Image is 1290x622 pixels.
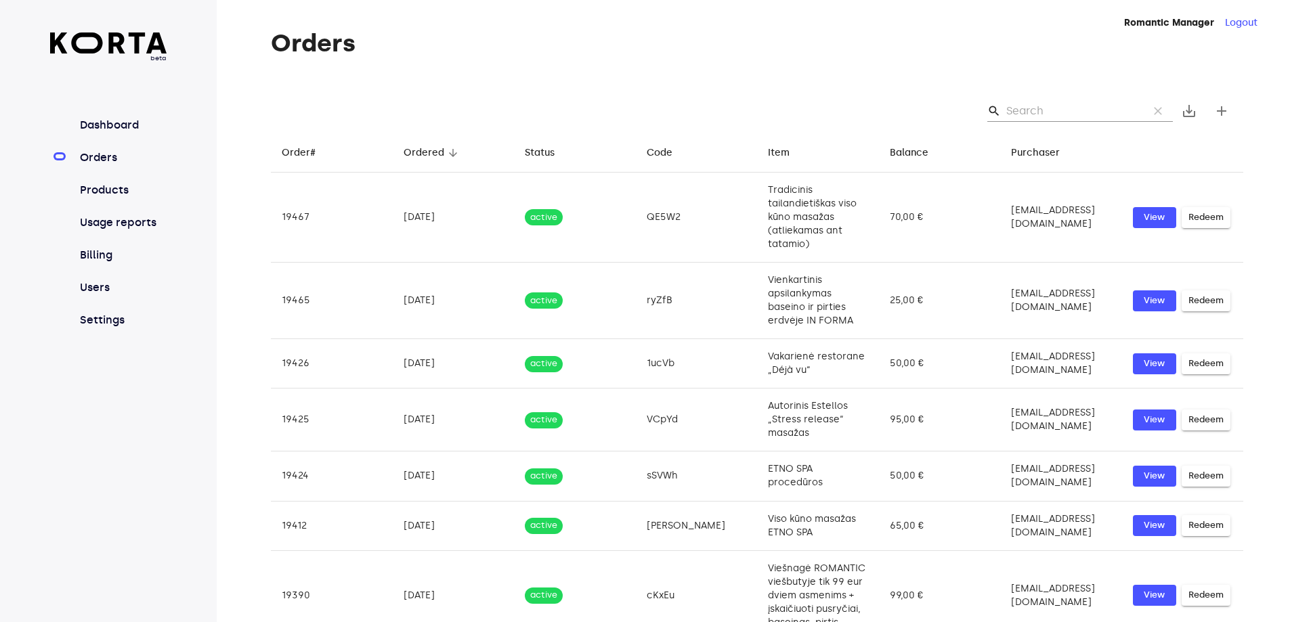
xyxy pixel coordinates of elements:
strong: Romantic Manager [1124,17,1214,28]
div: Status [525,145,555,161]
td: [EMAIL_ADDRESS][DOMAIN_NAME] [1000,501,1122,550]
td: 65,00 € [879,501,1001,550]
span: Ordered [404,145,462,161]
button: View [1133,290,1176,311]
input: Search [1006,100,1138,122]
a: Settings [77,312,167,328]
span: Purchaser [1011,145,1077,161]
td: 19467 [271,173,393,263]
td: 25,00 € [879,263,1001,339]
span: Redeem [1188,587,1224,603]
td: ryZfB [636,263,758,339]
span: active [525,357,563,370]
td: [EMAIL_ADDRESS][DOMAIN_NAME] [1000,263,1122,339]
button: View [1133,515,1176,536]
span: save_alt [1181,103,1197,119]
a: beta [50,32,167,63]
a: Users [77,280,167,296]
td: [EMAIL_ADDRESS][DOMAIN_NAME] [1000,451,1122,501]
td: 95,00 € [879,388,1001,451]
span: beta [50,53,167,63]
td: [PERSON_NAME] [636,501,758,550]
div: Purchaser [1011,145,1060,161]
span: Item [768,145,807,161]
a: Billing [77,247,167,263]
div: Balance [890,145,928,161]
span: Redeem [1188,293,1224,309]
span: active [525,519,563,532]
button: Redeem [1182,290,1230,311]
span: active [525,589,563,602]
span: Redeem [1188,356,1224,372]
span: Redeem [1188,210,1224,225]
div: Ordered [404,145,444,161]
td: 19465 [271,263,393,339]
span: Search [987,104,1001,118]
span: active [525,414,563,426]
button: Redeem [1182,207,1230,228]
td: [DATE] [393,501,515,550]
td: QE5W2 [636,173,758,263]
span: Code [647,145,690,161]
span: View [1140,412,1169,428]
span: View [1140,518,1169,533]
span: active [525,294,563,307]
div: Order# [282,145,316,161]
h1: Orders [271,30,1243,57]
a: Orders [77,150,167,166]
button: Create new gift card [1205,95,1238,127]
span: Redeem [1188,412,1224,428]
td: [DATE] [393,388,515,451]
span: active [525,211,563,224]
span: Status [525,145,572,161]
td: [EMAIL_ADDRESS][DOMAIN_NAME] [1000,388,1122,451]
a: Products [77,182,167,198]
div: Code [647,145,672,161]
span: arrow_downward [447,147,459,159]
span: View [1140,293,1169,309]
td: Vienkartinis apsilankymas baseino ir pirties erdvėje IN FORMA [757,263,879,339]
button: Redeem [1182,585,1230,606]
button: View [1133,409,1176,430]
button: Export [1173,95,1205,127]
a: Dashboard [77,117,167,133]
span: Balance [890,145,946,161]
td: [EMAIL_ADDRESS][DOMAIN_NAME] [1000,339,1122,388]
td: [EMAIL_ADDRESS][DOMAIN_NAME] [1000,173,1122,263]
a: View [1133,585,1176,606]
td: 50,00 € [879,339,1001,388]
span: View [1140,587,1169,603]
span: View [1140,468,1169,484]
span: add [1213,103,1230,119]
button: Redeem [1182,466,1230,487]
span: View [1140,210,1169,225]
span: Order# [282,145,333,161]
td: Tradicinis tailandietiškas viso kūno masažas (atliekamas ant tatamio) [757,173,879,263]
span: View [1140,356,1169,372]
td: Autorinis Estellos „Stress release“ masažas [757,388,879,451]
button: View [1133,207,1176,228]
td: Viso kūno masažas ETNO SPA [757,501,879,550]
td: VCpYd [636,388,758,451]
button: View [1133,353,1176,374]
td: 19412 [271,501,393,550]
button: Redeem [1182,353,1230,374]
div: Item [768,145,790,161]
a: Usage reports [77,215,167,231]
td: sSVWh [636,451,758,501]
td: Vakarienė restorane „Déjà vu“ [757,339,879,388]
td: 1ucVb [636,339,758,388]
button: Redeem [1182,409,1230,430]
span: Redeem [1188,468,1224,484]
td: ETNO SPA procedūros [757,451,879,501]
td: 19426 [271,339,393,388]
button: View [1133,466,1176,487]
img: Korta [50,32,167,53]
td: 70,00 € [879,173,1001,263]
td: [DATE] [393,263,515,339]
